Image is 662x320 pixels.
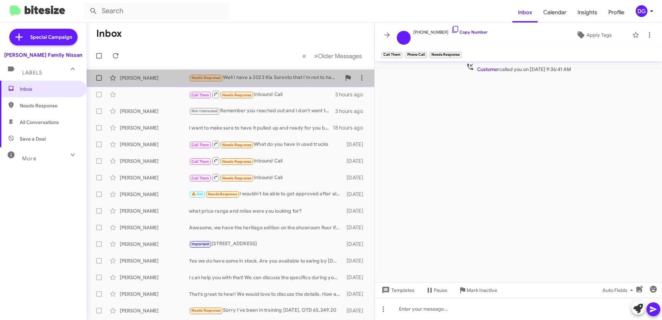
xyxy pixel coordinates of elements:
span: Labels [22,70,42,76]
div: [PERSON_NAME] [120,124,189,131]
span: Important [191,242,209,246]
a: Inbox [512,2,538,23]
nav: Page navigation example [298,49,366,63]
span: Not-Interested [191,109,218,113]
div: I want to make sure to have it pulled up and ready for you before you arrive. [189,124,333,131]
span: Needs Response [222,176,252,180]
span: Needs Response [222,93,252,97]
button: DG [630,5,654,17]
div: [PERSON_NAME] [120,158,189,165]
span: More [22,155,36,162]
a: Special Campaign [9,29,78,45]
span: Needs Response [191,75,221,80]
div: [DATE] [343,141,369,148]
div: What do you have in used trucks [189,140,343,149]
button: Auto Fields [597,284,641,296]
span: Older Messages [318,52,362,60]
button: Pause [420,284,453,296]
span: All Conversations [20,119,59,126]
div: Inbound Call [189,157,343,165]
span: Call Them [191,176,209,180]
div: Awesome, we have the heritage edition on the showroom floor if y'all are interested in seeing it? [189,224,343,231]
div: Inbound Call [189,173,343,182]
div: 3 hours ago [335,108,369,115]
div: [PERSON_NAME] [120,207,189,214]
div: [PERSON_NAME] [120,241,189,248]
div: I can help you with that! We can discuss the specifics during your visit. Would you like to sched... [189,274,343,281]
a: Calendar [538,2,572,23]
span: Call Them [191,93,209,97]
button: Mark Inactive [453,284,503,296]
span: Templates [380,284,414,296]
div: [PERSON_NAME] [120,74,189,81]
div: Remember you reached out and I don't want to waste my time and yours [189,107,335,115]
button: Next [310,49,366,63]
span: Call Them [191,159,209,164]
button: Previous [298,49,310,63]
div: [PERSON_NAME] [120,274,189,281]
span: Call Them [191,143,209,147]
span: Save a Deal [20,135,46,142]
span: [PHONE_NUMBER] [413,25,487,36]
span: Needs Response [191,308,221,313]
div: [DATE] [343,191,369,198]
small: Call Them [382,52,402,58]
input: Search [84,3,229,19]
span: Needs Response [20,102,79,109]
a: Copy Number [451,29,487,35]
div: That's great to hear! We would love to discuss the details. How about booking an appointment to v... [189,291,343,297]
a: Insights [572,2,603,23]
div: Inbound Call [189,90,335,99]
div: [PERSON_NAME] [120,257,189,264]
span: Inbox [20,86,79,92]
div: 18 hours ago [333,124,369,131]
span: Apply Tags [587,29,612,41]
div: [DATE] [343,241,369,248]
div: [PERSON_NAME] [120,291,189,297]
div: [PERSON_NAME] [120,108,189,115]
div: [DATE] [343,291,369,297]
div: [STREET_ADDRESS] [189,240,343,248]
div: DG [636,5,647,17]
div: [PERSON_NAME] [120,141,189,148]
div: [DATE] [343,207,369,214]
span: Needs Response [222,159,252,164]
span: 🔥 Hot [191,192,203,196]
span: Special Campaign [30,34,72,41]
span: Needs Response [208,192,237,196]
div: [DATE] [343,257,369,264]
div: [DATE] [343,307,369,314]
div: [PERSON_NAME] [120,224,189,231]
div: 3 hours ago [335,91,369,98]
a: Profile [603,2,630,23]
span: Pause [434,284,447,296]
div: Well I have a 2023 Kia Sorento that I'm not to happy with but not sure you can help me [189,74,341,82]
div: Sorry I've been in training [DATE]. OTD 65,349.20 [189,306,343,314]
span: Needs Response [222,143,252,147]
span: Mark Inactive [467,284,497,296]
div: [PERSON_NAME] [120,174,189,181]
span: « [302,52,306,60]
span: called you on [DATE] 9:36:41 AM [463,63,574,73]
div: [DATE] [343,224,369,231]
div: [PERSON_NAME] [120,307,189,314]
div: Yes we do have some in stock. Are you available to swing by [DATE]? [189,257,343,264]
small: Phone Call [405,52,427,58]
div: [DATE] [343,274,369,281]
span: » [314,52,318,60]
div: I wouldn't be able to get approved after all? I sent in the other co-signer but she said she does... [189,190,343,198]
div: [DATE] [343,174,369,181]
button: Apply Tags [558,29,629,41]
div: [PERSON_NAME] Family Nissan [4,52,82,59]
div: [PERSON_NAME] [120,191,189,198]
h1: Inbox [96,28,122,39]
button: Templates [375,284,420,296]
span: Auto Fields [602,284,636,296]
span: Customer [477,66,499,72]
small: Needs Response [430,52,462,58]
div: what price range and miles were you looking for? [189,207,343,214]
div: [DATE] [343,158,369,165]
